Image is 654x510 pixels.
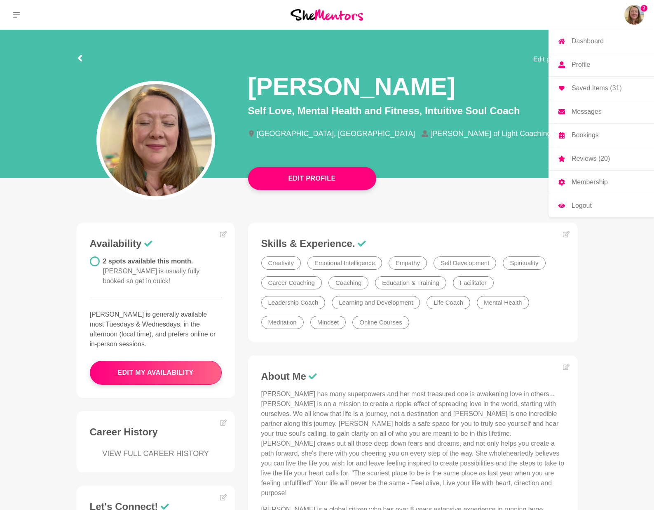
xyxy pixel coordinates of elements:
button: Edit Profile [248,167,376,190]
p: Self Love, Mental Health and Fitness, Intuitive Soul Coach [248,103,578,118]
a: Tammy McCann3DashboardProfileSaved Items (31)MessagesBookingsReviews (20)MembershipLogout [624,5,644,25]
span: 3 [641,5,647,12]
img: She Mentors Logo [291,9,363,20]
p: Bookings [572,132,599,139]
a: Reviews (20) [549,147,654,170]
li: [PERSON_NAME] of Light Coaching [422,130,558,137]
p: Dashboard [572,38,604,45]
p: Membership [572,179,608,186]
p: Messages [572,108,602,115]
span: [PERSON_NAME] is usually fully booked so get in quick! [103,268,200,284]
h1: [PERSON_NAME] [248,71,455,102]
h3: About Me [261,370,565,383]
p: [PERSON_NAME] is generally available most Tuesdays & Wednesdays, in the afternoon (local time), a... [90,310,222,349]
a: Messages [549,100,654,123]
li: [GEOGRAPHIC_DATA], [GEOGRAPHIC_DATA] [248,130,422,137]
h3: Skills & Experience. [261,237,565,250]
h3: Career History [90,426,222,438]
span: Edit profile [533,54,565,64]
p: [PERSON_NAME] has many superpowers and her most treasured one is awakening love in others... [PER... [261,389,565,498]
span: 2 spots available this month. [103,258,200,284]
a: Bookings [549,124,654,147]
a: Profile [549,53,654,76]
h3: Availability [90,237,222,250]
a: Saved Items (31) [549,77,654,100]
a: VIEW FULL CAREER HISTORY [90,448,222,459]
a: Dashboard [549,30,654,53]
button: edit my availability [90,361,222,385]
p: Reviews (20) [572,155,610,162]
img: Tammy McCann [624,5,644,25]
p: Saved Items (31) [572,85,622,92]
p: Profile [572,61,590,68]
p: Logout [572,202,592,209]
